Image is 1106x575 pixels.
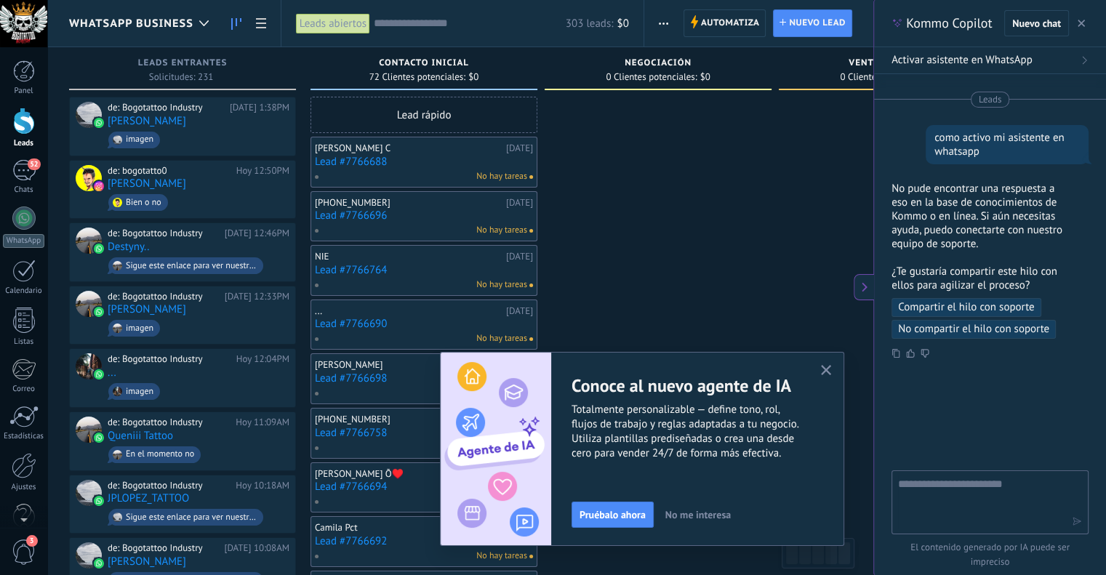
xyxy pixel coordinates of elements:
button: Compartir el hilo con soporte [891,298,1041,317]
div: [DATE] [506,142,533,154]
div: Contacto inicial [318,58,530,71]
div: [DATE] 1:38PM [230,102,289,113]
a: Lista [249,9,273,38]
img: waba.svg [94,433,104,443]
span: No compartir el hilo con soporte [898,322,1049,337]
a: Lead #7766694 [315,480,533,493]
span: 0 Clientes potenciales: [840,73,931,81]
a: [PERSON_NAME] [108,303,186,315]
span: Contacto inicial [379,58,469,68]
span: 303 leads: [566,17,614,31]
span: No hay nada asignado [529,337,533,341]
div: zebaztian rojaz [76,165,102,191]
span: Negociación [625,58,692,68]
span: No hay nada asignado [529,229,533,233]
div: Luis F [76,102,102,128]
div: [DATE] [506,305,533,317]
div: Sigue este enlace para ver nuestro catálogo en WhatsApp: [URL][DOMAIN_NAME] [126,512,257,523]
span: Nuevo chat [1012,18,1061,28]
img: waba.svg [94,244,104,254]
button: No compartir el hilo con soporte [891,320,1056,339]
div: Leads Entrantes [76,58,289,71]
span: Solicitudes: 231 [149,73,214,81]
div: Leads abiertos [296,13,370,34]
div: VENTA REALIZADA [786,58,998,71]
span: $0 [468,73,478,81]
a: Lead #7766758 [315,427,533,439]
a: Destyny.. [108,241,149,253]
div: [PHONE_NUMBER] [315,414,502,425]
div: Negociación [552,58,764,71]
div: de: Bogotattoo Industry [108,102,225,113]
div: [DATE] 12:33PM [225,291,289,302]
span: VENTA REALIZADA [849,58,936,68]
div: imagen [126,387,153,397]
a: Lead #7766692 [315,535,533,547]
a: Lead #7766688 [315,156,533,168]
a: Lead #7766690 [315,318,533,330]
div: Listas [3,337,45,347]
a: Automatiza [684,9,766,37]
img: instagram.svg [94,181,104,191]
div: [PHONE_NUMBER] [315,197,502,209]
div: Correo [3,385,45,394]
span: 52 [28,158,40,170]
div: WhatsApp [3,234,44,248]
a: Lead #7766764 [315,264,533,276]
div: [PERSON_NAME] Õ♥️ [315,468,502,480]
div: de: Bogotattoo Industry [108,291,220,302]
div: Camila Pct [315,522,502,534]
span: No hay nada asignado [529,284,533,287]
span: 3 [26,535,38,547]
span: No hay tareas [476,224,527,237]
div: Danny Bautista [76,291,102,317]
div: Hoy 10:18AM [236,480,289,491]
a: Queniii Tattoo [108,430,173,442]
a: JPLOPEZ_TATTOO [108,492,189,504]
span: El contenido generado por IA puede ser impreciso [891,540,1089,569]
button: No me interesa [659,504,737,526]
span: Totalmente personalizable — define tono, rol, flujos de trabajo y reglas adaptadas a tu negocio. ... [572,403,843,461]
a: [PERSON_NAME] [108,177,186,190]
div: [DATE] [506,251,533,262]
div: JPLOPEZ_TATTOO [76,480,102,506]
div: Queniii Tattoo [76,417,102,443]
div: de: Bogotattoo Industry [108,542,219,554]
a: Leads [224,9,249,38]
div: Bien o no [126,198,161,208]
span: $0 [617,17,628,31]
span: No hay nada asignado [529,555,533,558]
span: Leads [979,92,1001,107]
img: ai_agent_activation_popup_ES.png [441,353,551,545]
button: Activar asistente en WhatsApp [874,47,1106,74]
div: Leads [3,139,45,148]
a: Lead #7766698 [315,372,533,385]
button: Pruébalo ahora [572,502,654,528]
a: ... [108,366,116,379]
div: [DATE] 12:46PM [225,228,289,239]
div: Calendario [3,286,45,296]
span: No hay tareas [476,332,527,345]
span: No hay nada asignado [529,175,533,179]
div: En el momento no [126,449,194,459]
div: de: Bogotattoo Industry [108,417,231,428]
div: Estadísticas [3,432,45,441]
span: Leads Entrantes [138,58,228,68]
div: Hoy 11:09AM [236,417,289,428]
span: Pruébalo ahora [580,510,646,520]
img: waba.svg [94,307,104,317]
div: [DATE] [506,197,533,209]
span: No hay tareas [476,278,527,291]
h2: Conoce al nuevo agente de IA [572,374,843,397]
p: ¿Te gustaría compartir este hilo con ellos para agilizar el proceso? [891,265,1071,292]
div: Hoy 12:04PM [236,353,289,365]
div: de: Bogotattoo Industry [108,353,231,365]
img: waba.svg [94,496,104,506]
span: No hay tareas [476,170,527,183]
p: No pude encontrar una respuesta a eso en la base de conocimientos de Kommo o en línea. Si aún nec... [891,182,1071,251]
div: Lead rápido [310,97,537,133]
div: Chats [3,185,45,195]
a: [PERSON_NAME] [108,115,186,127]
div: imagen [126,134,153,145]
span: Compartir el hilo con soporte [898,300,1035,315]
